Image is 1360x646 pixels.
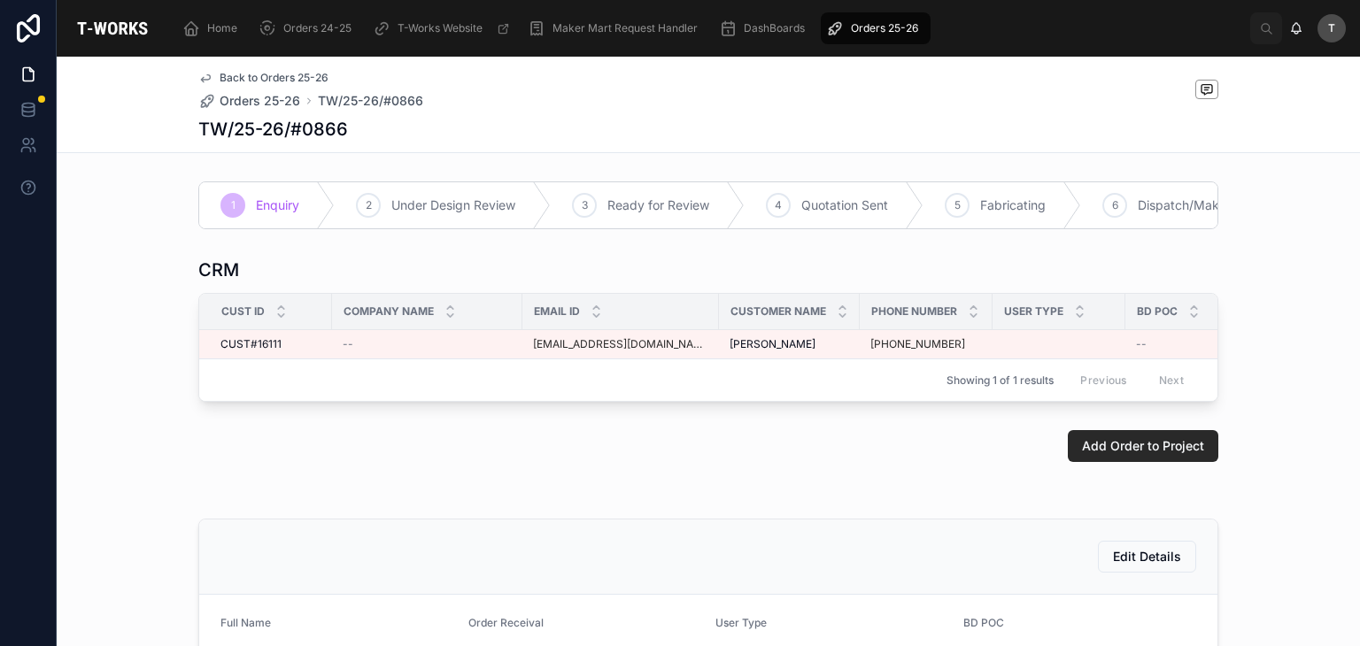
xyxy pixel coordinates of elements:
[552,21,698,35] span: Maker Mart Request Handler
[730,304,826,319] span: Customer Name
[947,373,1054,388] span: Showing 1 of 1 results
[963,616,1004,629] span: BD POC
[220,92,300,110] span: Orders 25-26
[801,196,888,214] span: Quotation Sent
[391,196,515,214] span: Under Design Review
[366,198,372,212] span: 2
[870,337,965,351] a: [PHONE_NUMBER]
[177,12,250,44] a: Home
[1113,548,1181,565] span: Edit Details
[730,337,815,351] span: [PERSON_NAME]
[534,304,580,319] span: Email ID
[220,616,271,629] span: Full Name
[1098,541,1196,573] button: Edit Details
[1138,196,1268,214] span: Dispatch/Makers Mart
[220,337,282,351] span: CUST#16111
[714,12,817,44] a: DashBoards
[253,12,364,44] a: Orders 24-25
[582,198,588,212] span: 3
[207,21,237,35] span: Home
[198,258,239,282] h1: CRM
[318,92,423,110] a: TW/25-26/#0866
[980,196,1046,214] span: Fabricating
[1137,304,1178,319] span: BD POC
[954,198,961,212] span: 5
[607,196,709,214] span: Ready for Review
[1004,304,1063,319] span: User Type
[821,12,931,44] a: Orders 25-26
[522,12,710,44] a: Maker Mart Request Handler
[851,21,918,35] span: Orders 25-26
[1328,21,1335,35] span: T
[533,337,708,351] a: [EMAIL_ADDRESS][DOMAIN_NAME]
[283,21,352,35] span: Orders 24-25
[198,92,300,110] a: Orders 25-26
[343,337,353,351] span: --
[775,198,782,212] span: 4
[220,71,328,85] span: Back to Orders 25-26
[231,198,236,212] span: 1
[398,21,483,35] span: T-Works Website
[256,196,299,214] span: Enquiry
[367,12,519,44] a: T-Works Website
[71,14,154,42] img: App logo
[168,9,1250,48] div: scrollable content
[744,21,805,35] span: DashBoards
[344,304,434,319] span: Company Name
[1112,198,1118,212] span: 6
[1068,430,1218,462] button: Add Order to Project
[1082,437,1204,455] span: Add Order to Project
[221,304,265,319] span: Cust ID
[871,304,957,319] span: Phone Number
[715,616,767,629] span: User Type
[468,616,544,629] span: Order Receival
[198,71,328,85] a: Back to Orders 25-26
[198,117,348,142] h1: TW/25-26/#0866
[1136,337,1147,351] span: --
